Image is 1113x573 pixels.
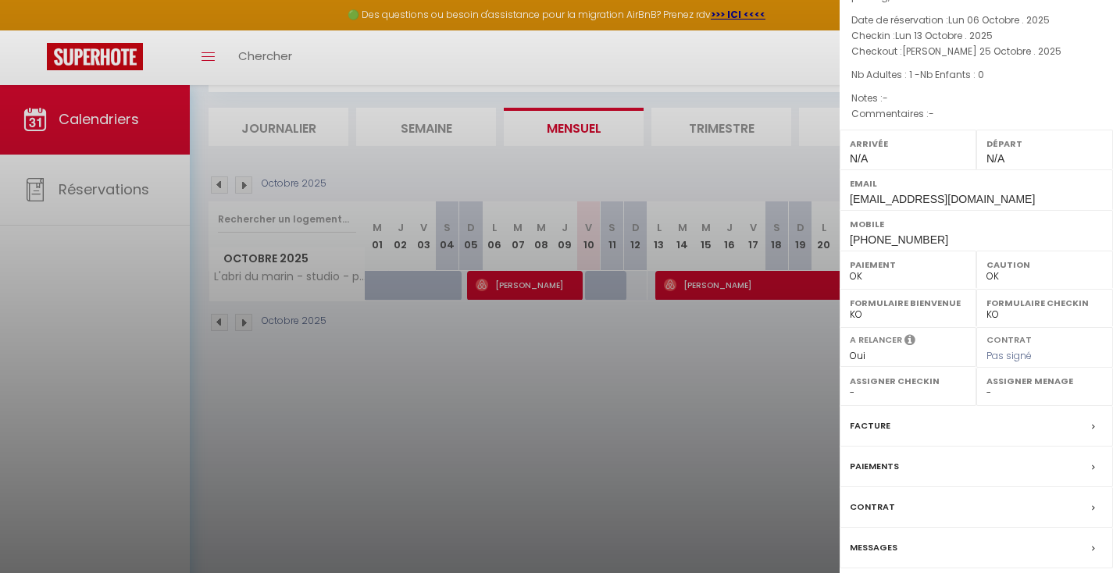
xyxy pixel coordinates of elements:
span: [PERSON_NAME] 25 Octobre . 2025 [902,44,1061,58]
label: Formulaire Bienvenue [850,295,966,311]
label: A relancer [850,333,902,347]
p: Checkin : [851,28,1101,44]
label: Paiement [850,257,966,272]
label: Facture [850,418,890,434]
span: Pas signé [986,349,1032,362]
label: Départ [986,136,1103,151]
label: Mobile [850,216,1103,232]
span: [PHONE_NUMBER] [850,233,948,246]
p: Date de réservation : [851,12,1101,28]
span: Lun 06 Octobre . 2025 [948,13,1050,27]
p: Notes : [851,91,1101,106]
span: - [883,91,888,105]
label: Assigner Checkin [850,373,966,389]
label: Caution [986,257,1103,272]
i: Sélectionner OUI si vous souhaiter envoyer les séquences de messages post-checkout [904,333,915,351]
span: N/A [986,152,1004,165]
label: Paiements [850,458,899,475]
span: N/A [850,152,868,165]
span: [EMAIL_ADDRESS][DOMAIN_NAME] [850,193,1035,205]
label: Contrat [850,499,895,515]
label: Contrat [986,333,1032,343]
p: Commentaires : [851,106,1101,122]
label: Arrivée [850,136,966,151]
label: Email [850,176,1103,191]
span: - [929,107,934,120]
span: Lun 13 Octobre . 2025 [895,29,993,42]
label: Messages [850,539,897,556]
label: Formulaire Checkin [986,295,1103,311]
span: Nb Enfants : 0 [920,68,984,81]
span: Nb Adultes : 1 - [851,68,984,81]
label: Assigner Menage [986,373,1103,389]
p: Checkout : [851,44,1101,59]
